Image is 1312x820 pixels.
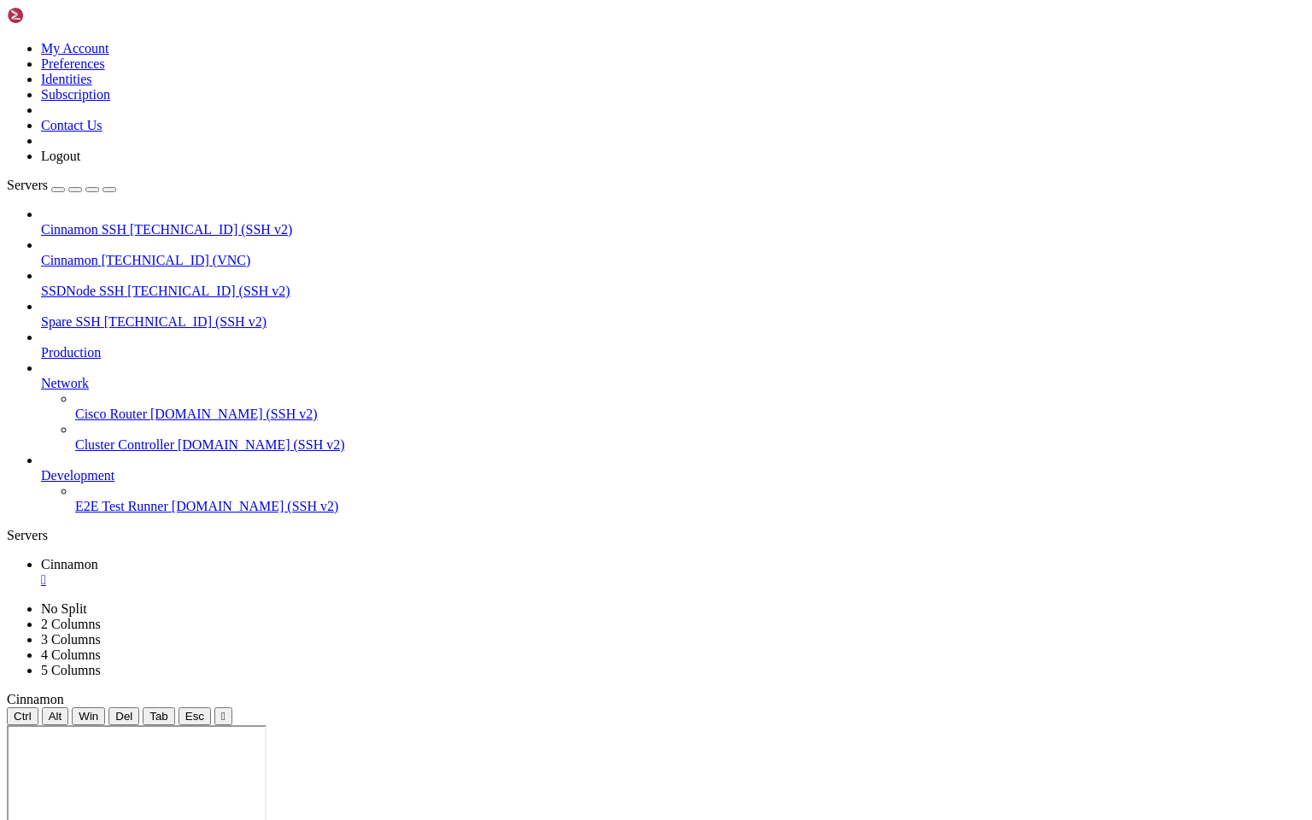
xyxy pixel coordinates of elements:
[41,376,89,390] span: Network
[41,376,1305,391] a: Network
[7,707,38,725] button: Ctrl
[41,284,1305,299] a: SSDNode SSH [TECHNICAL_ID] (SSH v2)
[108,707,139,725] button: Del
[41,222,1305,237] a: Cinnamon SSH [TECHNICAL_ID] (SSH v2)
[41,253,98,267] span: Cinnamon
[75,483,1305,514] li: E2E Test Runner [DOMAIN_NAME] (SSH v2)
[41,41,109,56] a: My Account
[41,149,80,163] a: Logout
[41,299,1305,330] li: Spare SSH [TECHNICAL_ID] (SSH v2)
[115,710,132,723] span: Del
[41,284,124,298] span: SSDNode SSH
[41,453,1305,514] li: Development
[41,314,1305,330] a: Spare SSH [TECHNICAL_ID] (SSH v2)
[41,237,1305,268] li: Cinnamon [TECHNICAL_ID] (VNC)
[41,557,1305,588] a: Cinnamon
[72,707,105,725] button: Win
[75,499,168,513] span: E2E Test Runner
[41,468,1305,483] a: Development
[75,437,174,452] span: Cluster Controller
[41,360,1305,453] li: Network
[41,617,101,631] a: 2 Columns
[41,345,101,360] span: Production
[41,330,1305,360] li: Production
[41,253,1305,268] a: Cinnamon [TECHNICAL_ID] (VNC)
[49,710,62,723] span: Alt
[150,407,318,421] span: [DOMAIN_NAME] (SSH v2)
[179,707,211,725] button: Esc
[7,692,64,706] span: Cinnamon
[214,707,232,725] button: 
[143,707,175,725] button: Tab
[41,572,1305,588] a: 
[7,178,116,192] a: Servers
[221,710,225,723] div: 
[104,314,266,329] span: [TECHNICAL_ID] (SSH v2)
[41,56,105,71] a: Preferences
[75,391,1305,422] li: Cisco Router [DOMAIN_NAME] (SSH v2)
[41,268,1305,299] li: SSDNode SSH [TECHNICAL_ID] (SSH v2)
[7,7,105,24] img: Shellngn
[41,468,114,483] span: Development
[75,407,1305,422] a: Cisco Router [DOMAIN_NAME] (SSH v2)
[41,601,87,616] a: No Split
[149,710,168,723] span: Tab
[172,499,339,513] span: [DOMAIN_NAME] (SSH v2)
[41,663,101,677] a: 5 Columns
[42,707,69,725] button: Alt
[79,710,98,723] span: Win
[14,710,32,723] span: Ctrl
[130,222,292,237] span: [TECHNICAL_ID] (SSH v2)
[75,437,1305,453] a: Cluster Controller [DOMAIN_NAME] (SSH v2)
[41,222,126,237] span: Cinnamon SSH
[41,87,110,102] a: Subscription
[41,345,1305,360] a: Production
[41,557,98,571] span: Cinnamon
[41,632,101,647] a: 3 Columns
[7,178,48,192] span: Servers
[75,499,1305,514] a: E2E Test Runner [DOMAIN_NAME] (SSH v2)
[41,72,92,86] a: Identities
[41,647,101,662] a: 4 Columns
[7,528,1305,543] div: Servers
[75,422,1305,453] li: Cluster Controller [DOMAIN_NAME] (SSH v2)
[102,253,251,267] span: [TECHNICAL_ID] (VNC)
[41,207,1305,237] li: Cinnamon SSH [TECHNICAL_ID] (SSH v2)
[127,284,290,298] span: [TECHNICAL_ID] (SSH v2)
[185,710,204,723] span: Esc
[75,407,147,421] span: Cisco Router
[41,314,101,329] span: Spare SSH
[178,437,345,452] span: [DOMAIN_NAME] (SSH v2)
[41,118,102,132] a: Contact Us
